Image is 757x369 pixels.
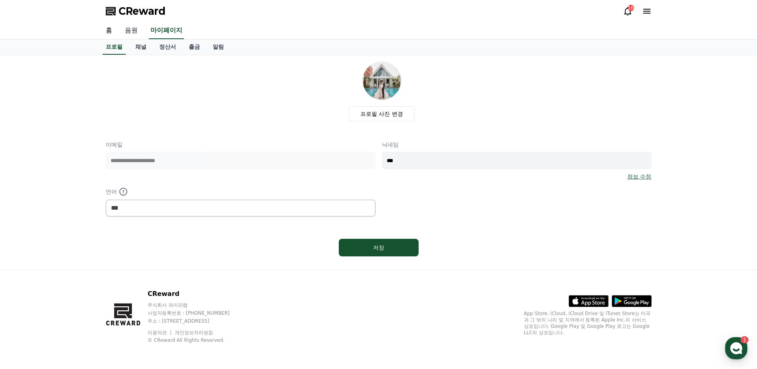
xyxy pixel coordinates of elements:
[153,40,182,55] a: 정산서
[339,239,419,256] button: 저장
[148,302,245,308] p: 주식회사 와이피랩
[119,22,144,39] a: 음원
[148,289,245,299] p: CReward
[148,337,245,343] p: © CReward All Rights Reserved.
[119,5,166,18] span: CReward
[103,253,153,273] a: 설정
[524,310,652,336] p: App Store, iCloud, iCloud Drive 및 iTunes Store는 미국과 그 밖의 나라 및 지역에서 등록된 Apple Inc.의 서비스 상표입니다. Goo...
[73,266,83,272] span: 대화
[99,22,119,39] a: 홈
[349,106,415,121] label: 프로필 사진 변경
[182,40,206,55] a: 출금
[355,244,403,252] div: 저장
[148,310,245,316] p: 사업자등록번호 : [PHONE_NUMBER]
[148,330,173,335] a: 이용약관
[363,61,401,100] img: profile_image
[2,253,53,273] a: 홈
[25,265,30,272] span: 홈
[382,141,652,149] p: 닉네임
[123,265,133,272] span: 설정
[149,22,184,39] a: 마이페이지
[103,40,126,55] a: 프로필
[175,330,213,335] a: 개인정보처리방침
[206,40,230,55] a: 알림
[129,40,153,55] a: 채널
[53,253,103,273] a: 1대화
[106,5,166,18] a: CReward
[81,253,84,259] span: 1
[623,6,632,16] a: 16
[106,187,376,196] p: 언어
[627,173,651,181] a: 정보 수정
[628,5,634,11] div: 16
[148,318,245,324] p: 주소 : [STREET_ADDRESS]
[106,141,376,149] p: 이메일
